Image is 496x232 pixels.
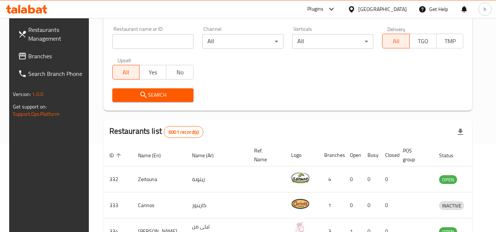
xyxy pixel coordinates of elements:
img: Zeitouna [291,169,309,187]
span: 1.0.0 [32,89,43,99]
span: TGO [413,36,434,47]
td: 4 [318,166,344,192]
span: h [484,5,486,13]
h2: Restaurant search [112,9,464,20]
td: 0 [362,166,379,192]
span: Branches [28,52,86,60]
span: 6001 record(s) [164,129,203,136]
span: ID [109,151,123,160]
td: كارينوز [186,192,248,218]
div: Total records count [164,126,203,138]
h2: Restaurants list [109,126,204,138]
span: Name (En) [138,151,170,160]
span: POS group [403,146,424,164]
span: Get support on: [13,102,47,111]
span: Version: [13,89,31,99]
th: Branches [318,144,344,166]
button: Yes [139,65,166,80]
td: زيتونة [186,166,248,192]
th: Busy [362,144,379,166]
td: 0 [362,192,379,218]
label: Delivery [387,26,406,32]
label: Upsell [117,58,131,63]
th: Closed [379,144,397,166]
span: All [116,67,137,78]
img: Carinos [291,195,309,213]
td: 0 [344,192,362,218]
button: All [112,65,140,80]
a: Support.OpsPlatform [13,109,59,119]
span: Yes [142,67,163,78]
div: Plugins [307,5,323,14]
button: TMP [436,34,463,48]
div: All [202,34,283,49]
td: 333 [104,192,132,218]
span: TMP [439,36,460,47]
button: TGO [409,34,437,48]
span: Restaurants Management [28,25,86,43]
td: Carinos [132,192,186,218]
th: Logo [285,144,318,166]
a: Search Branch Phone [12,65,92,82]
div: Export file [452,123,469,141]
td: 0 [344,166,362,192]
th: Open [344,144,362,166]
button: All [382,34,409,48]
span: INACTIVE [439,202,464,210]
div: All [292,34,373,49]
td: 1 [318,192,344,218]
span: Search [118,91,188,100]
span: Name (Ar) [192,151,223,160]
td: 0 [379,166,397,192]
td: 332 [104,166,132,192]
a: Restaurants Management [12,21,92,47]
input: Search for restaurant name or ID.. [112,34,193,49]
button: No [166,65,193,80]
a: Branches [12,47,92,65]
div: [GEOGRAPHIC_DATA] [358,5,407,13]
button: Search [112,88,193,102]
span: Status [439,151,463,160]
span: No [169,67,190,78]
span: Search Branch Phone [28,69,86,78]
span: Ref. Name [254,146,276,164]
span: OPEN [439,176,457,184]
span: All [385,36,406,47]
td: Zeitouna [132,166,186,192]
td: 0 [379,192,397,218]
